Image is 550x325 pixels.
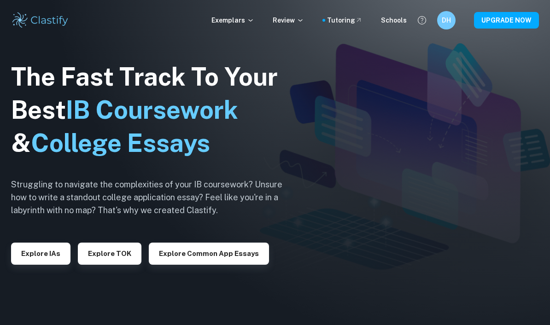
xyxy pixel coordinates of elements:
[78,249,141,257] a: Explore TOK
[437,11,456,29] button: DH
[149,249,269,257] a: Explore Common App essays
[381,15,407,25] a: Schools
[414,12,430,28] button: Help and Feedback
[11,249,70,257] a: Explore IAs
[327,15,363,25] a: Tutoring
[78,243,141,265] button: Explore TOK
[31,128,210,157] span: College Essays
[66,95,238,124] span: IB Coursework
[273,15,304,25] p: Review
[11,243,70,265] button: Explore IAs
[11,60,297,160] h1: The Fast Track To Your Best &
[149,243,269,265] button: Explore Common App essays
[474,12,539,29] button: UPGRADE NOW
[11,11,70,29] img: Clastify logo
[11,178,297,217] h6: Struggling to navigate the complexities of your IB coursework? Unsure how to write a standout col...
[211,15,254,25] p: Exemplars
[441,15,452,25] h6: DH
